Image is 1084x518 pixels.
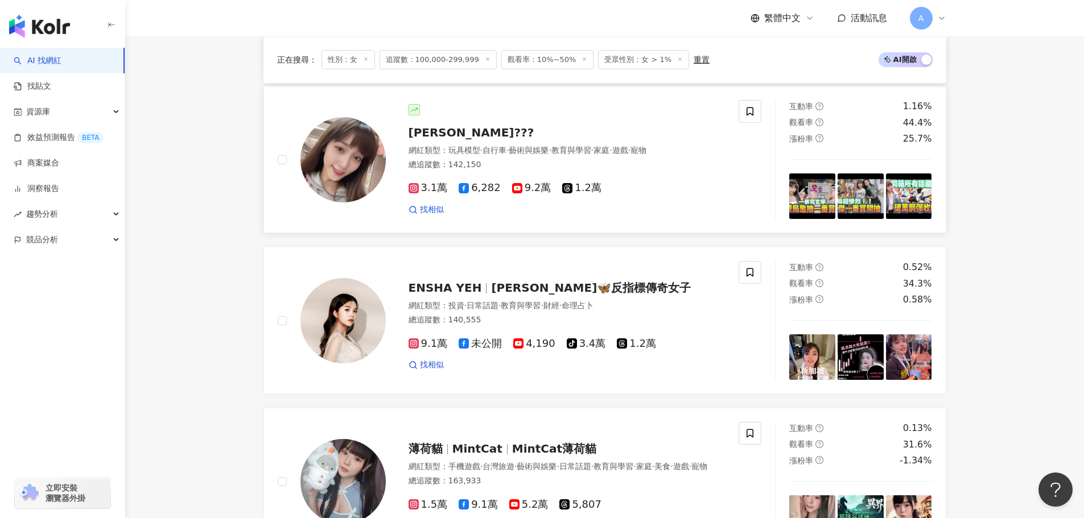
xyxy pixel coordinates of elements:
[420,359,444,371] span: 找相似
[509,146,549,155] span: 藝術與娛樂
[789,102,813,111] span: 互動率
[26,201,58,227] span: 趨勢分析
[46,483,85,503] span: 立即安裝 瀏覽器外掛
[838,334,884,380] img: post-image
[14,81,51,92] a: 找貼文
[26,99,50,125] span: 資源庫
[567,338,606,350] span: 3.4萬
[512,182,551,194] span: 9.2萬
[789,279,813,288] span: 觀看率
[764,12,801,24] span: 繁體中文
[562,301,593,310] span: 命理占卜
[598,50,689,69] span: 受眾性別：女 > 1%
[593,146,609,155] span: 家庭
[420,204,444,216] span: 找相似
[409,300,726,312] div: 網紅類型 ：
[789,334,835,380] img: post-image
[491,281,691,295] span: [PERSON_NAME]🦋反指標傳奇女子
[903,293,932,306] div: 0.58%
[903,117,932,129] div: 44.4%
[14,210,22,218] span: rise
[628,146,630,155] span: ·
[14,158,59,169] a: 商案媒合
[459,499,498,511] span: 9.1萬
[673,462,689,471] span: 遊戲
[617,338,656,350] span: 1.2萬
[277,55,317,64] span: 正在搜尋 ：
[506,146,509,155] span: ·
[789,456,813,465] span: 漲粉率
[815,279,823,287] span: question-circle
[409,359,444,371] a: 找相似
[9,15,70,38] img: logo
[689,462,691,471] span: ·
[815,440,823,448] span: question-circle
[562,182,601,194] span: 1.2萬
[886,173,932,219] img: post-image
[409,475,726,487] div: 總追蹤數 ： 163,933
[322,50,375,69] span: 性別：女
[815,295,823,303] span: question-circle
[789,173,835,219] img: post-image
[501,50,594,69] span: 觀看率：10%~50%
[591,146,593,155] span: ·
[480,146,483,155] span: ·
[691,462,707,471] span: 寵物
[918,12,924,24] span: A
[886,334,932,380] img: post-image
[509,499,549,511] span: 5.2萬
[543,301,559,310] span: 財經
[480,462,483,471] span: ·
[815,118,823,126] span: question-circle
[409,461,726,473] div: 網紅類型 ：
[636,462,652,471] span: 家庭
[409,159,726,171] div: 總追蹤數 ： 142,150
[549,146,551,155] span: ·
[300,278,386,363] img: KOL Avatar
[464,301,467,310] span: ·
[448,462,480,471] span: 手機遊戲
[1038,473,1073,507] iframe: Help Scout Beacon - Open
[26,227,58,252] span: 競品分析
[409,442,443,455] span: 薄荷貓
[409,281,482,295] span: ENSHA YEH
[459,338,502,350] span: 未公開
[14,183,59,194] a: 洞察報告
[609,146,612,155] span: ·
[483,462,514,471] span: 台灣旅遊
[557,462,559,471] span: ·
[551,146,591,155] span: 教育與學習
[654,462,670,471] span: 美食
[838,173,884,219] img: post-image
[670,462,673,471] span: ·
[452,442,502,455] span: MintCat
[263,86,946,233] a: KOL Avatar[PERSON_NAME]???網紅類型：玩具模型·自行車·藝術與娛樂·教育與學習·家庭·遊戲·寵物總追蹤數：142,1503.1萬6,2829.2萬1.2萬找相似互動率qu...
[448,146,480,155] span: 玩具模型
[789,424,813,433] span: 互動率
[409,338,448,350] span: 9.1萬
[467,301,498,310] span: 日常話題
[789,118,813,127] span: 觀看率
[903,261,932,273] div: 0.52%
[483,146,506,155] span: 自行車
[559,301,562,310] span: ·
[612,146,628,155] span: 遊戲
[789,263,813,272] span: 互動率
[903,277,932,290] div: 34.3%
[789,440,813,449] span: 觀看率
[501,301,541,310] span: 教育與學習
[409,182,448,194] span: 3.1萬
[633,462,636,471] span: ·
[591,462,593,471] span: ·
[512,442,596,455] span: MintCat薄荷貓
[513,338,555,350] span: 4,190
[409,314,726,326] div: 總追蹤數 ： 140,555
[815,456,823,464] span: question-circle
[541,301,543,310] span: ·
[559,499,601,511] span: 5,807
[459,182,501,194] span: 6,282
[409,499,448,511] span: 1.5萬
[630,146,646,155] span: 寵物
[903,438,932,451] div: 31.6%
[514,462,517,471] span: ·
